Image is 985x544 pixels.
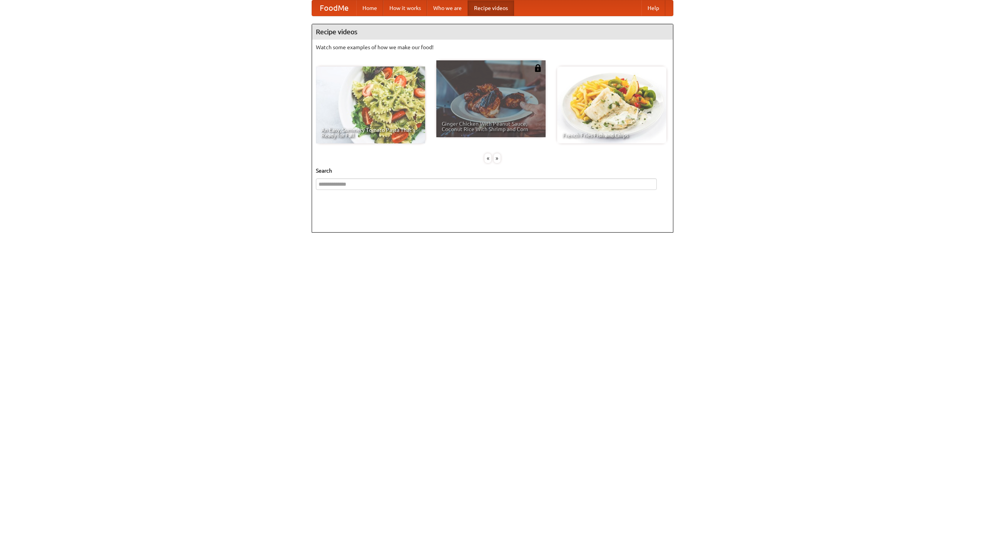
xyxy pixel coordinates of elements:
[641,0,665,16] a: Help
[312,0,356,16] a: FoodMe
[563,133,661,138] span: French Fries Fish and Chips
[494,153,501,163] div: »
[356,0,383,16] a: Home
[383,0,427,16] a: How it works
[316,167,669,175] h5: Search
[427,0,468,16] a: Who we are
[468,0,514,16] a: Recipe videos
[534,64,542,72] img: 483408.png
[557,67,666,143] a: French Fries Fish and Chips
[316,43,669,51] p: Watch some examples of how we make our food!
[312,24,673,40] h4: Recipe videos
[316,67,425,143] a: An Easy, Summery Tomato Pasta That's Ready for Fall
[484,153,491,163] div: «
[321,127,420,138] span: An Easy, Summery Tomato Pasta That's Ready for Fall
